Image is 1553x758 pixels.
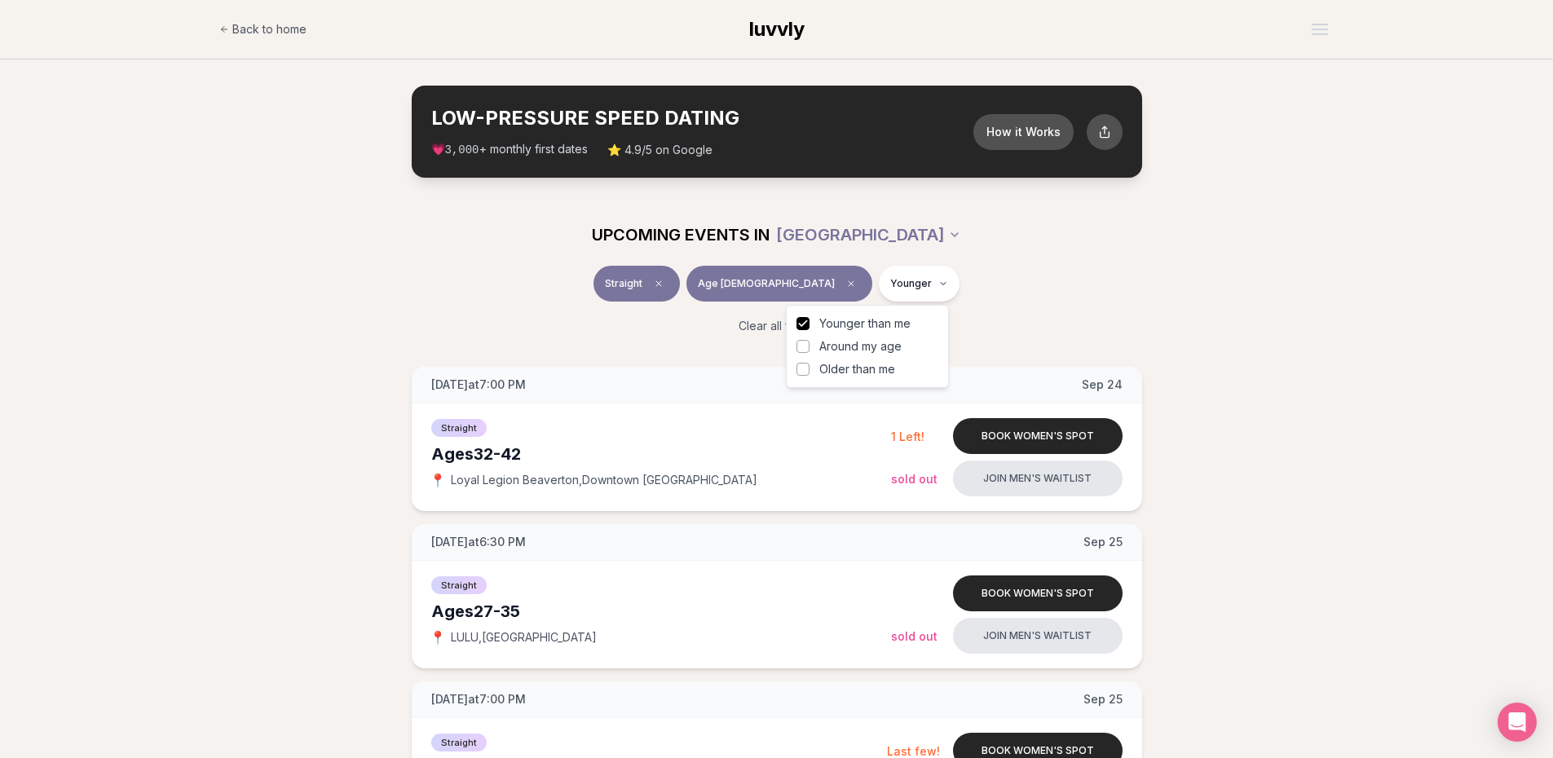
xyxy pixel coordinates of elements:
[1305,17,1335,42] button: Open menu
[891,430,924,443] span: 1 Left!
[973,114,1074,150] button: How it Works
[451,629,597,646] span: LULU , [GEOGRAPHIC_DATA]
[776,217,961,253] button: [GEOGRAPHIC_DATA]
[593,266,680,302] button: StraightClear event type filter
[686,266,872,302] button: Age [DEMOGRAPHIC_DATA]Clear age
[232,21,307,37] span: Back to home
[953,618,1123,654] button: Join men's waitlist
[431,576,487,594] span: Straight
[451,472,757,488] span: Loyal Legion Beaverton , Downtown [GEOGRAPHIC_DATA]
[431,631,444,644] span: 📍
[607,142,713,158] span: ⭐ 4.9/5 on Google
[431,534,526,550] span: [DATE] at 6:30 PM
[819,315,911,332] span: Younger than me
[431,734,487,751] span: Straight
[819,361,895,377] span: Older than me
[891,629,938,643] span: Sold Out
[953,461,1123,496] button: Join men's waitlist
[1082,377,1123,393] span: Sep 24
[698,277,835,290] span: Age [DEMOGRAPHIC_DATA]
[796,340,810,353] button: Around my age
[890,277,932,290] span: Younger
[649,274,668,293] span: Clear event type filter
[1498,703,1537,742] div: Open Intercom Messenger
[431,600,891,623] div: Ages 27-35
[592,223,770,246] span: UPCOMING EVENTS IN
[605,277,642,290] span: Straight
[219,13,307,46] a: Back to home
[445,143,479,156] span: 3,000
[819,338,902,355] span: Around my age
[796,317,810,330] button: Younger than me
[1083,534,1123,550] span: Sep 25
[431,377,526,393] span: [DATE] at 7:00 PM
[749,17,805,41] span: luvvly
[1083,691,1123,707] span: Sep 25
[796,363,810,376] button: Older than me
[431,474,444,487] span: 📍
[841,274,861,293] span: Clear age
[879,266,960,302] button: Younger
[891,472,938,486] span: Sold Out
[431,443,891,465] div: Ages 32-42
[887,744,940,758] span: Last few!
[431,141,588,158] span: 💗 + monthly first dates
[431,691,526,707] span: [DATE] at 7:00 PM
[729,308,824,344] button: Clear all filters
[953,418,1123,454] button: Book women's spot
[953,575,1123,611] button: Book women's spot
[431,105,973,131] h2: LOW-PRESSURE SPEED DATING
[749,16,805,42] a: luvvly
[431,419,487,437] span: Straight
